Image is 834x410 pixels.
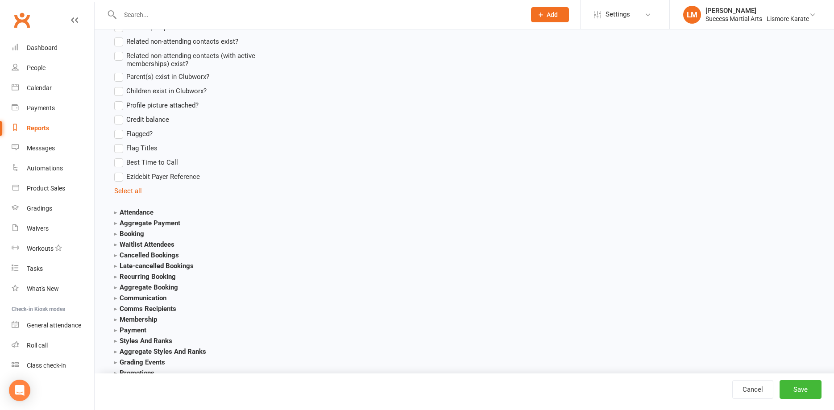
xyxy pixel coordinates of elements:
[27,285,59,292] div: What's New
[12,219,94,239] a: Waivers
[126,114,169,124] span: Credit balance
[27,185,65,192] div: Product Sales
[114,337,172,345] strong: Styles And Ranks
[780,380,822,399] button: Save
[606,4,630,25] span: Settings
[27,245,54,252] div: Workouts
[12,335,94,356] a: Roll call
[126,86,207,95] span: Children exist in Clubworx?
[114,219,180,227] strong: Aggregate Payment
[12,78,94,98] a: Calendar
[12,259,94,279] a: Tasks
[705,15,809,23] div: Success Martial Arts - Lismore Karate
[27,265,43,272] div: Tasks
[683,6,701,24] div: LM
[12,279,94,299] a: What's New
[126,171,200,181] span: Ezidebit Payer Reference
[12,58,94,78] a: People
[27,44,58,51] div: Dashboard
[114,240,174,248] strong: Waitlist Attendees
[114,358,165,366] strong: Grading Events
[114,208,154,216] strong: Attendance
[114,326,146,334] strong: Payment
[12,199,94,219] a: Gradings
[12,315,94,335] a: General attendance kiosk mode
[27,124,49,132] div: Reports
[27,362,66,369] div: Class check-in
[114,273,176,281] strong: Recurring Booking
[12,239,94,259] a: Workouts
[114,283,178,291] strong: Aggregate Booking
[126,143,158,152] span: Flag Titles
[27,225,49,232] div: Waivers
[27,165,63,172] div: Automations
[27,322,81,329] div: General attendance
[114,294,166,302] strong: Communication
[117,8,519,21] input: Search...
[27,145,55,152] div: Messages
[12,356,94,376] a: Class kiosk mode
[732,380,773,399] a: Cancel
[114,315,157,323] strong: Membership
[114,230,144,238] strong: Booking
[12,118,94,138] a: Reports
[126,71,209,81] span: Parent(s) exist in Clubworx?
[114,369,154,377] strong: Promotions
[27,342,48,349] div: Roll call
[705,7,809,15] div: [PERSON_NAME]
[114,262,194,270] strong: Late-cancelled Bookings
[114,251,179,259] strong: Cancelled Bookings
[11,9,33,31] a: Clubworx
[126,50,269,68] span: Related non-attending contacts (with active memberships) exist?
[27,64,46,71] div: People
[126,128,153,138] span: Flagged?
[114,187,142,195] a: Select all
[531,7,569,22] button: Add
[114,348,206,356] strong: Aggregate Styles And Ranks
[27,84,52,91] div: Calendar
[12,138,94,158] a: Messages
[126,157,178,166] span: Best Time to Call
[12,158,94,178] a: Automations
[12,98,94,118] a: Payments
[114,305,176,313] strong: Comms Recipients
[9,380,30,401] div: Open Intercom Messenger
[12,178,94,199] a: Product Sales
[12,38,94,58] a: Dashboard
[126,36,238,46] span: Related non-attending contacts exist?
[126,100,199,109] span: Profile picture attached?
[27,205,52,212] div: Gradings
[547,11,558,18] span: Add
[27,104,55,112] div: Payments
